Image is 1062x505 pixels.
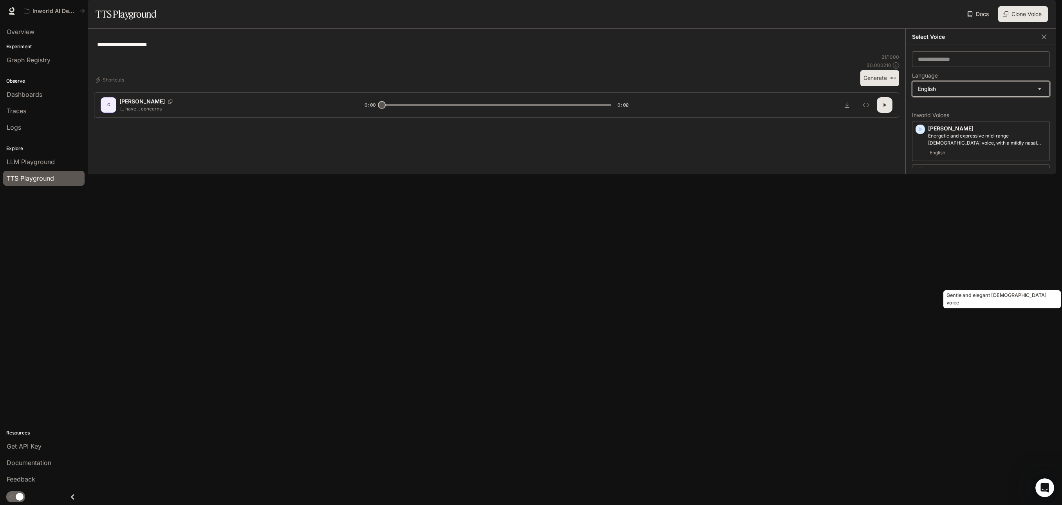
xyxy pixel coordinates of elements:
[928,132,1046,147] p: Energetic and expressive mid-range male voice, with a mildly nasal quality
[20,3,88,19] button: All workspaces
[912,81,1049,96] div: English
[1035,478,1054,497] iframe: Intercom live chat
[119,98,165,105] p: [PERSON_NAME]
[96,6,156,22] h1: TTS Playground
[928,148,947,157] span: English
[966,6,992,22] a: Docs
[165,99,176,104] button: Copy Voice ID
[102,99,115,111] div: C
[867,62,891,69] p: $ 0.000210
[33,8,76,14] p: Inworld AI Demos
[890,76,896,81] p: ⌘⏎
[94,74,127,86] button: Shortcuts
[928,168,1046,176] p: [PERSON_NAME]
[858,97,874,113] button: Inspect
[912,73,938,78] p: Language
[119,105,346,112] p: I... have... concerns
[839,97,855,113] button: Download audio
[912,112,1050,118] p: Inworld Voices
[998,6,1048,22] button: Clone Voice
[618,101,629,109] span: 0:02
[860,70,899,86] button: Generate⌘⏎
[943,290,1061,308] div: Gentle and elegant [DEMOGRAPHIC_DATA] voice
[881,54,899,60] p: 21 / 1000
[365,101,376,109] span: 0:00
[928,125,1046,132] p: [PERSON_NAME]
